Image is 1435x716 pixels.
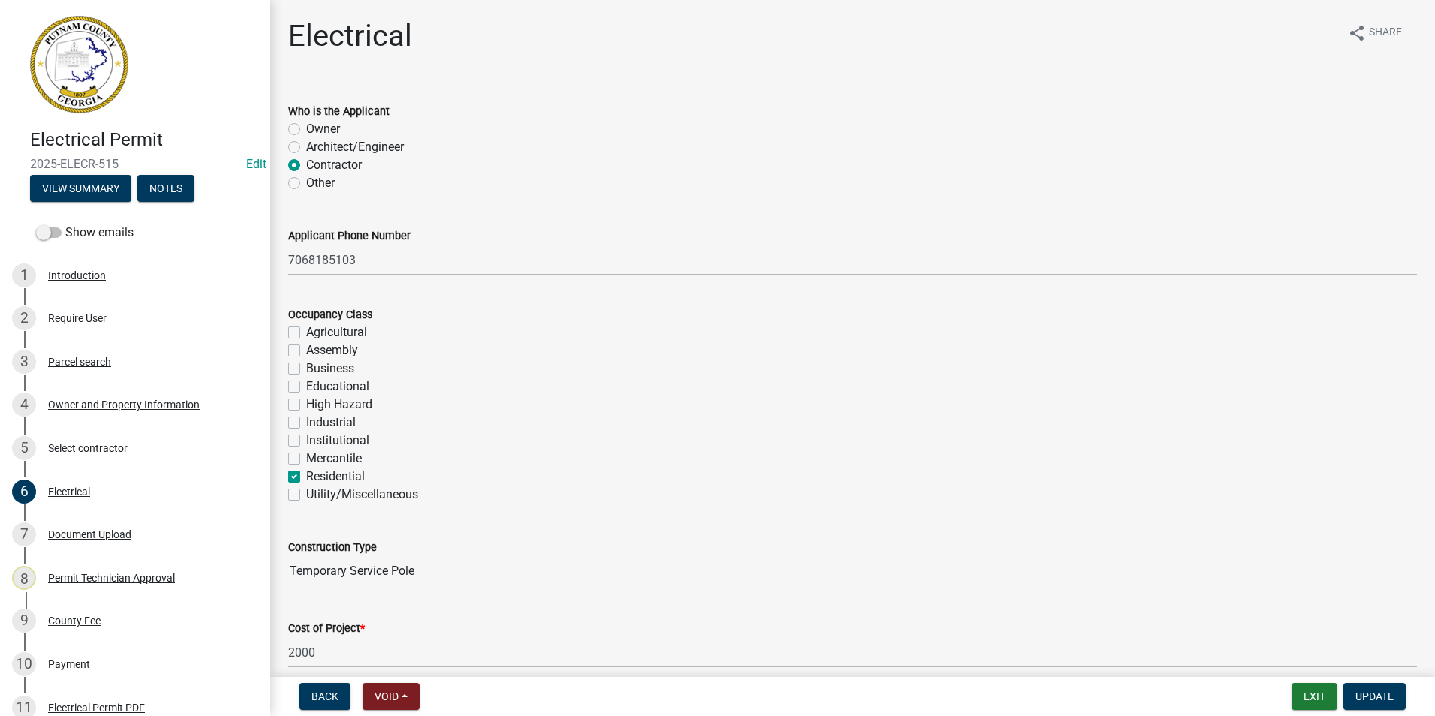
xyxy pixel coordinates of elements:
[306,156,362,174] label: Contractor
[48,313,107,323] div: Require User
[12,306,36,330] div: 2
[12,436,36,460] div: 5
[306,341,358,360] label: Assembly
[12,393,36,417] div: 4
[299,683,350,710] button: Back
[12,522,36,546] div: 7
[48,443,128,453] div: Select contractor
[306,378,369,396] label: Educational
[246,157,266,171] wm-modal-confirm: Edit Application Number
[30,16,128,113] img: Putnam County, Georgia
[246,157,266,171] a: Edit
[12,263,36,287] div: 1
[12,609,36,633] div: 9
[288,18,412,54] h1: Electrical
[30,157,240,171] span: 2025-ELECR-515
[48,529,131,540] div: Document Upload
[1336,18,1414,47] button: shareShare
[137,175,194,202] button: Notes
[12,480,36,504] div: 6
[288,310,372,320] label: Occupancy Class
[363,683,420,710] button: Void
[1348,24,1366,42] i: share
[288,624,365,634] label: Cost of Project
[30,175,131,202] button: View Summary
[36,224,134,242] label: Show emails
[306,450,362,468] label: Mercantile
[12,566,36,590] div: 8
[288,231,411,242] label: Applicant Phone Number
[48,486,90,497] div: Electrical
[1369,24,1402,42] span: Share
[306,468,365,486] label: Residential
[1292,683,1337,710] button: Exit
[48,399,200,410] div: Owner and Property Information
[306,414,356,432] label: Industrial
[48,356,111,367] div: Parcel search
[306,138,404,156] label: Architect/Engineer
[306,323,367,341] label: Agricultural
[311,690,338,702] span: Back
[306,432,369,450] label: Institutional
[306,120,340,138] label: Owner
[375,690,399,702] span: Void
[1343,683,1406,710] button: Update
[48,270,106,281] div: Introduction
[12,652,36,676] div: 10
[137,183,194,195] wm-modal-confirm: Notes
[288,107,390,117] label: Who is the Applicant
[48,573,175,583] div: Permit Technician Approval
[30,129,258,151] h4: Electrical Permit
[288,543,377,553] label: Construction Type
[48,615,101,626] div: County Fee
[306,174,335,192] label: Other
[12,350,36,374] div: 3
[306,360,354,378] label: Business
[1355,690,1394,702] span: Update
[48,702,145,713] div: Electrical Permit PDF
[306,486,418,504] label: Utility/Miscellaneous
[30,183,131,195] wm-modal-confirm: Summary
[306,396,372,414] label: High Hazard
[48,659,90,669] div: Payment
